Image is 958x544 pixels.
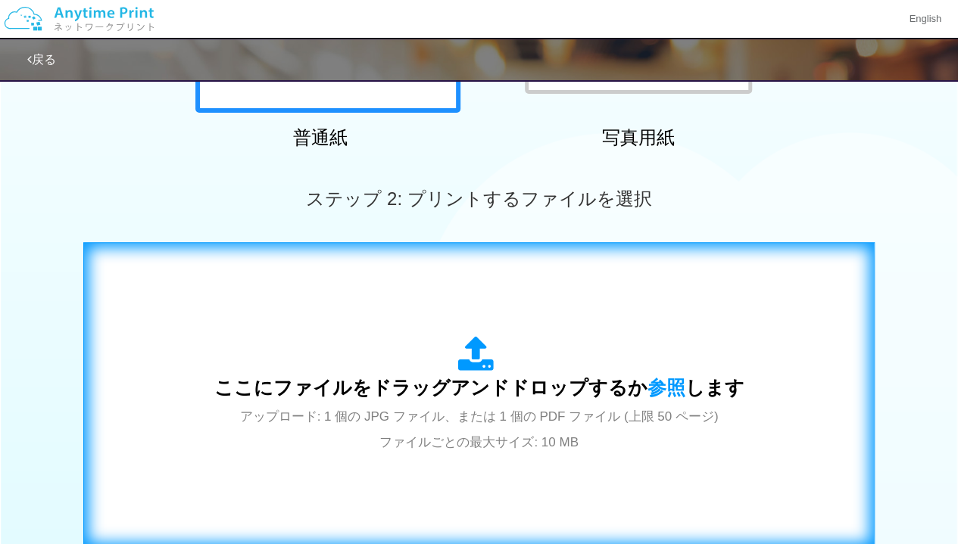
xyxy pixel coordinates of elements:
span: アップロード: 1 個の JPG ファイル、または 1 個の PDF ファイル (上限 50 ページ) ファイルごとの最大サイズ: 10 MB [240,409,719,449]
span: 参照 [648,377,685,398]
h2: 写真用紙 [506,128,771,148]
h2: 普通紙 [188,128,453,148]
a: 戻る [27,53,56,66]
span: ステップ 2: プリントするファイルを選択 [306,188,651,209]
span: ここにファイルをドラッグアンドドロップするか します [214,377,744,398]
